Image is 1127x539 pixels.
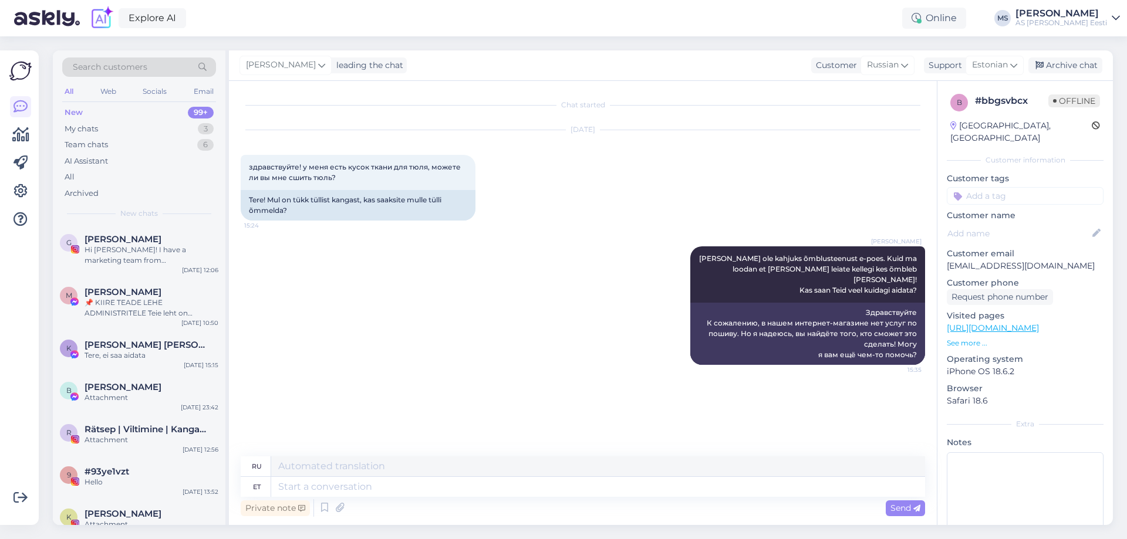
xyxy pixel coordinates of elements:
[690,303,925,365] div: Здравствуйте К сожалению, в нашем интернет-магазине нет услуг по пошиву. Но я надеюсь, вы найдёте...
[85,477,218,487] div: Hello
[65,123,98,135] div: My chats
[85,435,218,445] div: Attachment
[332,59,403,72] div: leading the chat
[197,139,214,151] div: 6
[947,260,1104,272] p: [EMAIL_ADDRESS][DOMAIN_NAME]
[85,466,129,477] span: #93ye1vzt
[66,386,72,395] span: В
[811,59,857,72] div: Customer
[1015,9,1120,28] a: [PERSON_NAME]AS [PERSON_NAME] Eesti
[890,503,920,513] span: Send
[85,424,207,435] span: Rätsep | Viltimine | Kangastelgedel kudumine
[85,340,207,350] span: Karl Eik Rebane
[994,10,1011,26] div: MS
[947,289,1053,305] div: Request phone number
[1028,57,1102,73] div: Archive chat
[65,155,108,167] div: AI Assistant
[181,403,218,412] div: [DATE] 23:42
[249,162,463,182] span: здравствуйте! у меня есть кусок ткани для тюля, можете ли вы мне сшить тюль?
[241,500,310,516] div: Private note
[902,8,966,29] div: Online
[947,382,1104,395] p: Browser
[66,238,72,247] span: G
[947,365,1104,378] p: iPhone OS 18.6.2
[947,323,1039,333] a: [URL][DOMAIN_NAME]
[244,221,288,230] span: 15:24
[924,59,962,72] div: Support
[119,8,186,28] a: Explore AI
[85,287,161,297] span: Martin Eggers
[1015,18,1107,28] div: AS [PERSON_NAME] Eesti
[191,84,216,99] div: Email
[85,382,161,392] span: Виктор Стриков
[85,509,161,519] span: Katrina Randma
[947,419,1104,429] div: Extra
[85,245,218,266] div: Hi [PERSON_NAME]! I have a marketing team from [GEOGRAPHIC_DATA] ready to help you. If you are in...
[85,519,218,530] div: Attachment
[947,310,1104,322] p: Visited pages
[950,120,1092,144] div: [GEOGRAPHIC_DATA], [GEOGRAPHIC_DATA]
[947,436,1104,449] p: Notes
[66,428,72,437] span: R
[699,254,919,294] span: [PERSON_NAME] ole kahjuks õmblusteenust e-poes. Kuid ma loodan et [PERSON_NAME] leiate kellegi ke...
[246,59,316,72] span: [PERSON_NAME]
[89,6,114,30] img: explore-ai
[947,187,1104,205] input: Add a tag
[65,188,99,199] div: Archived
[67,470,71,479] span: 9
[867,59,899,72] span: Russian
[9,60,32,82] img: Askly Logo
[947,227,1090,240] input: Add name
[184,361,218,369] div: [DATE] 15:15
[65,107,83,118] div: New
[947,395,1104,407] p: Safari 18.6
[140,84,169,99] div: Socials
[957,98,962,107] span: b
[188,107,214,118] div: 99+
[241,190,475,221] div: Tere! Mul on tükk tüllist kangast, kas saaksite mulle tülli õmmelda?
[947,338,1104,348] p: See more ...
[947,209,1104,222] p: Customer name
[98,84,119,99] div: Web
[947,353,1104,365] p: Operating system
[947,248,1104,260] p: Customer email
[65,171,75,183] div: All
[947,172,1104,185] p: Customer tags
[1015,9,1107,18] div: [PERSON_NAME]
[181,318,218,327] div: [DATE] 10:50
[66,513,72,521] span: K
[241,124,925,135] div: [DATE]
[65,139,108,151] div: Team chats
[198,123,214,135] div: 3
[182,266,218,274] div: [DATE] 12:06
[947,277,1104,289] p: Customer phone
[62,84,76,99] div: All
[183,487,218,496] div: [DATE] 13:52
[975,94,1048,108] div: # bbgsvbcx
[120,208,158,219] span: New chats
[878,365,922,374] span: 15:35
[1048,94,1100,107] span: Offline
[85,234,161,245] span: Gian Franco Serrudo
[85,392,218,403] div: Attachment
[253,477,261,497] div: et
[871,237,922,246] span: [PERSON_NAME]
[972,59,1008,72] span: Estonian
[85,297,218,318] div: 📌 KIIRE TEADE LEHE ADMINISTRITELE Teie leht on rikkunud Meta kogukonna juhiseid ja reklaamipoliit...
[183,445,218,454] div: [DATE] 12:56
[66,291,72,300] span: M
[241,100,925,110] div: Chat started
[73,61,147,73] span: Search customers
[85,350,218,361] div: Tere, ei saa aidata
[66,344,72,352] span: K
[252,456,262,476] div: ru
[947,155,1104,165] div: Customer information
